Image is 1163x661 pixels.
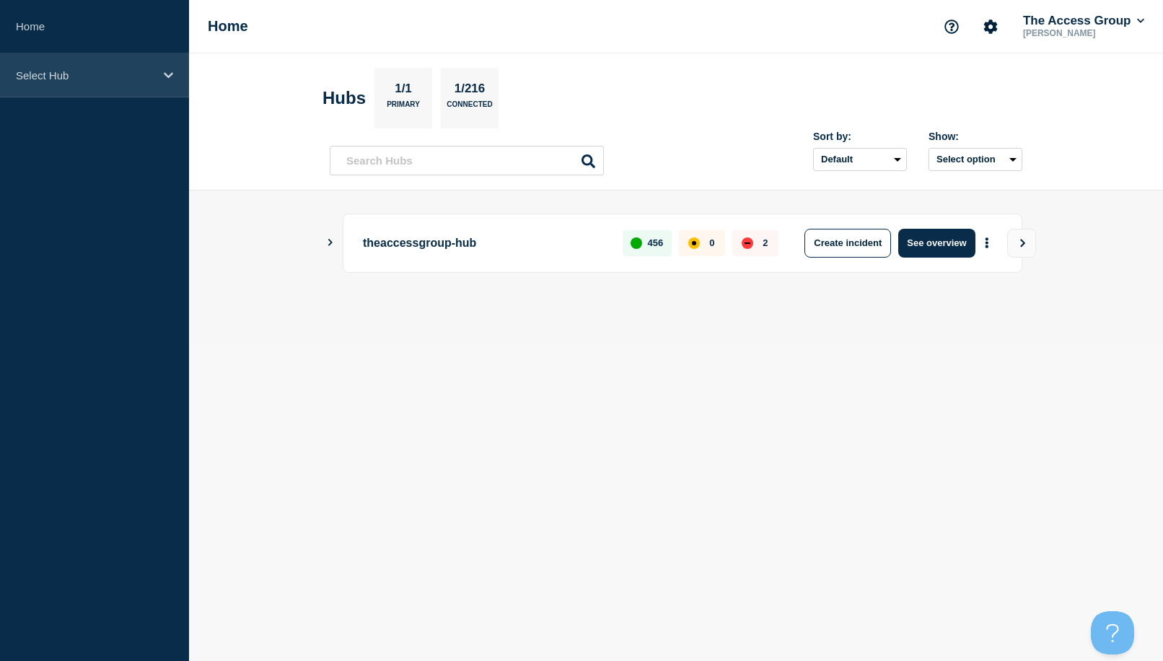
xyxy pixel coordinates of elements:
p: Primary [387,100,420,115]
div: affected [688,237,700,249]
p: Connected [447,100,492,115]
button: The Access Group [1020,14,1147,28]
iframe: Help Scout Beacon - Open [1091,611,1134,655]
button: See overview [898,229,975,258]
h2: Hubs [322,88,366,108]
div: Show: [929,131,1022,142]
input: Search Hubs [330,146,604,175]
p: theaccessgroup-hub [363,229,606,258]
button: Create incident [804,229,891,258]
div: Sort by: [813,131,907,142]
button: Support [936,12,967,42]
button: Account settings [975,12,1006,42]
p: 2 [763,237,768,248]
select: Sort by [813,148,907,171]
p: 456 [648,237,664,248]
div: up [631,237,642,249]
button: Show Connected Hubs [327,237,334,248]
p: 1/1 [390,82,418,100]
p: 1/216 [449,82,491,100]
button: View [1007,229,1036,258]
p: Select Hub [16,69,154,82]
button: Select option [929,148,1022,171]
h1: Home [208,18,248,35]
button: More actions [978,229,996,256]
div: down [742,237,753,249]
p: [PERSON_NAME] [1020,28,1147,38]
p: 0 [709,237,714,248]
